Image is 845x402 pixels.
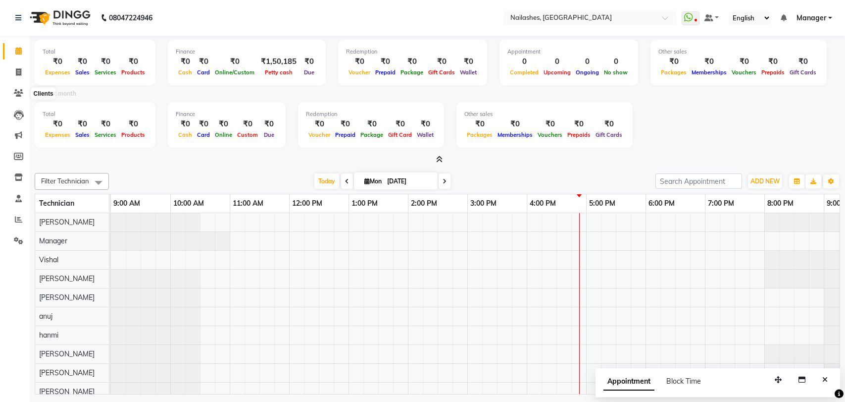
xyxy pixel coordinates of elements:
[43,110,148,118] div: Total
[261,131,277,138] span: Due
[349,196,380,211] a: 1:00 PM
[346,56,373,67] div: ₹0
[601,69,630,76] span: No show
[39,349,95,358] span: [PERSON_NAME]
[235,118,260,130] div: ₹0
[73,118,92,130] div: ₹0
[587,196,618,211] a: 5:00 PM
[787,69,819,76] span: Gift Cards
[527,196,558,211] a: 4:00 PM
[176,56,195,67] div: ₹0
[195,69,212,76] span: Card
[301,69,317,76] span: Due
[759,56,787,67] div: ₹0
[195,131,212,138] span: Card
[333,131,358,138] span: Prepaid
[92,118,119,130] div: ₹0
[230,196,266,211] a: 11:00 AM
[464,118,495,130] div: ₹0
[658,48,819,56] div: Other sales
[43,48,148,56] div: Total
[384,174,434,189] input: 2025-09-01
[212,69,257,76] span: Online/Custom
[386,131,414,138] span: Gift Card
[705,196,737,211] a: 7:00 PM
[195,56,212,67] div: ₹0
[426,69,457,76] span: Gift Cards
[689,56,729,67] div: ₹0
[176,48,318,56] div: Finance
[796,13,826,23] span: Manager
[92,131,119,138] span: Services
[176,69,195,76] span: Cash
[593,131,625,138] span: Gift Cards
[593,118,625,130] div: ₹0
[260,118,278,130] div: ₹0
[468,196,499,211] a: 3:00 PM
[765,196,796,211] a: 8:00 PM
[290,196,325,211] a: 12:00 PM
[39,293,95,302] span: [PERSON_NAME]
[41,177,89,185] span: Filter Technician
[689,69,729,76] span: Memberships
[414,118,436,130] div: ₹0
[333,118,358,130] div: ₹0
[541,56,573,67] div: 0
[176,110,278,118] div: Finance
[176,131,195,138] span: Cash
[39,331,58,340] span: hanmi
[43,118,73,130] div: ₹0
[212,118,235,130] div: ₹0
[119,69,148,76] span: Products
[646,196,677,211] a: 6:00 PM
[507,69,541,76] span: Completed
[306,110,436,118] div: Redemption
[39,218,95,227] span: [PERSON_NAME]
[212,131,235,138] span: Online
[759,69,787,76] span: Prepaids
[306,131,333,138] span: Voucher
[235,131,260,138] span: Custom
[73,131,92,138] span: Sales
[398,56,426,67] div: ₹0
[541,69,573,76] span: Upcoming
[535,118,565,130] div: ₹0
[43,69,73,76] span: Expenses
[386,118,414,130] div: ₹0
[195,118,212,130] div: ₹0
[39,199,74,208] span: Technician
[655,173,742,189] input: Search Appointment
[495,131,535,138] span: Memberships
[573,69,601,76] span: Ongoing
[39,387,95,396] span: [PERSON_NAME]
[601,56,630,67] div: 0
[346,48,479,56] div: Redemption
[373,69,398,76] span: Prepaid
[507,48,630,56] div: Appointment
[373,56,398,67] div: ₹0
[464,110,625,118] div: Other sales
[457,56,479,67] div: ₹0
[535,131,565,138] span: Vouchers
[750,177,780,185] span: ADD NEW
[300,56,318,67] div: ₹0
[414,131,436,138] span: Wallet
[257,56,300,67] div: ₹1,50,185
[39,312,52,321] span: anuj
[111,196,143,211] a: 9:00 AM
[658,56,689,67] div: ₹0
[25,4,93,32] img: logo
[39,255,58,264] span: Vishal
[495,118,535,130] div: ₹0
[362,177,384,185] span: Mon
[358,118,386,130] div: ₹0
[92,69,119,76] span: Services
[119,131,148,138] span: Products
[314,173,339,189] span: Today
[39,274,95,283] span: [PERSON_NAME]
[31,88,56,100] div: Clients
[43,131,73,138] span: Expenses
[565,131,593,138] span: Prepaids
[306,118,333,130] div: ₹0
[176,118,195,130] div: ₹0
